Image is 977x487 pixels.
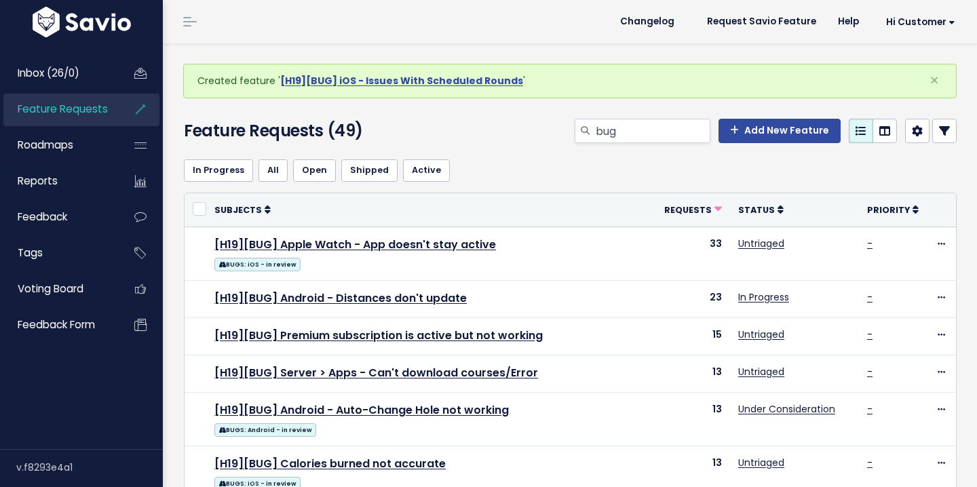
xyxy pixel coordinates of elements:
[403,159,450,181] a: Active
[656,393,730,446] td: 13
[214,423,316,437] span: BUGS: Android - in review
[214,421,316,437] a: BUGS: Android - in review
[3,130,113,161] a: Roadmaps
[656,227,730,280] td: 33
[214,204,262,216] span: Subjects
[738,456,784,469] a: Untriaged
[214,203,271,216] a: Subjects
[184,159,253,181] a: In Progress
[738,237,784,250] a: Untriaged
[214,258,301,271] span: BUGS: iOS - in review
[214,237,496,252] a: [H19][BUG] Apple Watch - App doesn't stay active
[214,402,509,418] a: [H19][BUG] Android - Auto-Change Hole not working
[656,355,730,393] td: 13
[16,450,163,485] div: v.f8293e4a1
[738,402,835,416] a: Under Consideration
[18,281,83,296] span: Voting Board
[3,58,113,89] a: Inbox (26/0)
[3,309,113,340] a: Feedback form
[930,69,939,92] span: ×
[656,317,730,355] td: 15
[738,290,789,304] a: In Progress
[183,64,957,98] div: Created feature ' '
[258,159,288,181] a: All
[18,210,67,224] span: Feedback
[214,328,543,343] a: [H19][BUG] Premium subscription is active but not working
[620,17,674,26] span: Changelog
[280,74,523,87] a: [H19][BUG] iOS - Issues With Scheduled Rounds
[738,328,784,341] a: Untriaged
[18,102,108,116] span: Feature Requests
[870,12,966,33] a: Hi Customer
[738,365,784,378] a: Untriaged
[886,17,955,27] span: Hi Customer
[867,402,873,416] a: -
[827,12,870,32] a: Help
[594,119,710,143] input: Search features...
[738,204,775,216] span: Status
[867,290,873,304] a: -
[664,204,712,216] span: Requests
[184,119,428,143] h4: Feature Requests (49)
[3,165,113,197] a: Reports
[18,66,79,80] span: Inbox (26/0)
[867,328,873,341] a: -
[3,273,113,305] a: Voting Board
[664,203,722,216] a: Requests
[18,317,95,332] span: Feedback form
[867,237,873,250] a: -
[214,290,467,306] a: [H19][BUG] Android - Distances don't update
[341,159,398,181] a: Shipped
[867,204,910,216] span: Priority
[867,203,919,216] a: Priority
[867,456,873,469] a: -
[3,237,113,269] a: Tags
[3,94,113,125] a: Feature Requests
[867,365,873,378] a: -
[916,64,953,97] button: Close
[214,456,446,471] a: [H19][BUG] Calories burned not accurate
[738,203,784,216] a: Status
[18,246,43,260] span: Tags
[719,119,841,143] a: Add New Feature
[293,159,336,181] a: Open
[29,7,134,37] img: logo-white.9d6f32f41409.svg
[214,365,538,381] a: [H19][BUG] Server > Apps - Can't download courses/Error
[18,174,58,188] span: Reports
[18,138,73,152] span: Roadmaps
[3,201,113,233] a: Feedback
[696,12,827,32] a: Request Savio Feature
[184,159,957,181] ul: Filter feature requests
[214,255,301,272] a: BUGS: iOS - in review
[656,280,730,317] td: 23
